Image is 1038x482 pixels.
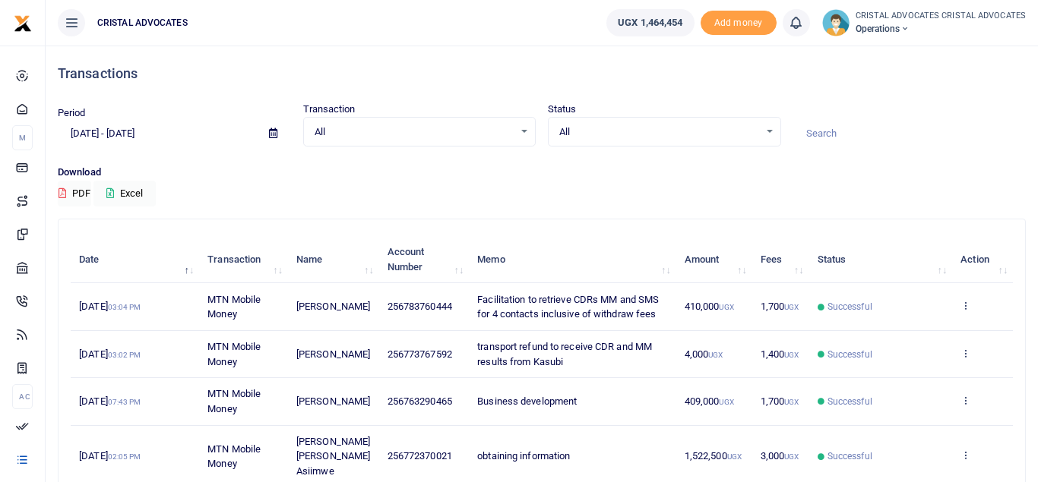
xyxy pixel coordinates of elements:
small: 07:43 PM [108,398,141,406]
a: profile-user CRISTAL ADVOCATES CRISTAL ADVOCATES Operations [822,9,1027,36]
span: MTN Mobile Money [207,341,261,367]
span: Successful [828,395,872,408]
span: Successful [828,348,872,361]
span: 1,522,500 [685,450,742,462]
span: [DATE] [79,348,141,360]
small: UGX [719,303,733,311]
th: Memo: activate to sort column ascending [469,236,676,283]
span: 256783760444 [388,301,452,312]
h4: Transactions [58,65,1026,82]
li: Ac [12,384,33,409]
th: Status: activate to sort column ascending [809,236,952,283]
th: Amount: activate to sort column ascending [676,236,752,283]
span: 256772370021 [388,450,452,462]
span: Operations [856,22,1027,36]
span: 410,000 [685,301,734,312]
span: [PERSON_NAME] [296,301,370,312]
th: Action: activate to sort column ascending [952,236,1013,283]
label: Status [548,102,577,117]
small: UGX [784,303,799,311]
span: 4,000 [685,348,723,360]
img: logo-small [14,14,32,33]
input: select period [58,121,257,146]
li: Toup your wallet [701,11,777,36]
small: UGX [784,398,799,406]
span: 1,700 [761,301,799,312]
a: Add money [701,16,777,27]
input: Search [793,121,1027,146]
span: [PERSON_NAME] [296,395,370,407]
span: [PERSON_NAME] [296,348,370,360]
span: Add money [701,11,777,36]
span: MTN Mobile Money [207,443,261,470]
li: Wallet ballance [600,9,700,36]
span: CRISTAL ADVOCATES [91,16,194,30]
span: 3,000 [761,450,799,462]
small: 03:04 PM [108,303,141,311]
span: All [559,124,759,140]
span: transport refund to receive CDR and MM results from Kasubi [477,341,652,367]
span: 1,700 [761,395,799,407]
span: MTN Mobile Money [207,294,261,320]
th: Date: activate to sort column descending [71,236,199,283]
span: MTN Mobile Money [207,388,261,414]
span: 1,400 [761,348,799,360]
span: 409,000 [685,395,734,407]
small: CRISTAL ADVOCATES CRISTAL ADVOCATES [856,10,1027,23]
span: Facilitation to retrieve CDRs MM and SMS for 4 contacts inclusive of withdraw fees [477,294,659,320]
span: [DATE] [79,395,141,407]
span: obtaining information [477,450,570,462]
th: Name: activate to sort column ascending [288,236,379,283]
span: 256773767592 [388,348,452,360]
span: Business development [477,395,577,407]
span: Successful [828,300,872,313]
span: All [315,124,514,140]
span: UGX 1,464,454 [618,15,682,30]
small: 02:05 PM [108,452,141,461]
span: [DATE] [79,450,141,462]
small: UGX [784,452,799,461]
label: Period [58,106,86,121]
a: UGX 1,464,454 [606,9,694,36]
span: 256763290465 [388,395,452,407]
button: Excel [93,181,156,206]
small: 03:02 PM [108,351,141,359]
span: Successful [828,449,872,463]
p: Download [58,165,1026,181]
th: Transaction: activate to sort column ascending [199,236,288,283]
small: UGX [727,452,742,461]
label: Transaction [303,102,356,117]
span: [DATE] [79,301,141,312]
a: logo-small logo-large logo-large [14,17,32,28]
small: UGX [719,398,733,406]
img: profile-user [822,9,850,36]
small: UGX [784,351,799,359]
button: PDF [58,181,91,206]
th: Fees: activate to sort column ascending [752,236,809,283]
span: [PERSON_NAME] [PERSON_NAME] Asiimwe [296,436,370,477]
li: M [12,125,33,150]
th: Account Number: activate to sort column ascending [379,236,470,283]
small: UGX [708,351,723,359]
